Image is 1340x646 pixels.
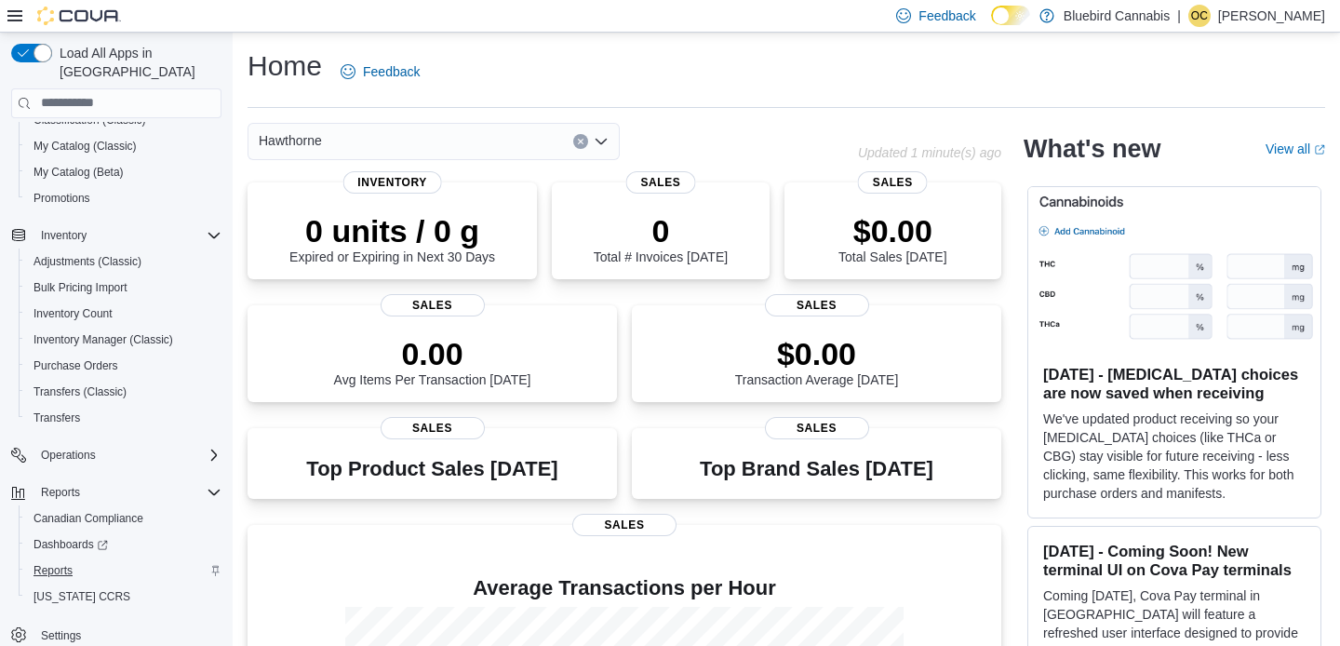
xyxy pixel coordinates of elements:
span: Inventory Count [33,306,113,321]
button: My Catalog (Classic) [19,133,229,159]
a: Bulk Pricing Import [26,276,135,299]
span: Sales [381,417,485,439]
span: Dark Mode [991,25,992,26]
button: [US_STATE] CCRS [19,584,229,610]
span: Washington CCRS [26,585,221,608]
button: Transfers [19,405,229,431]
button: Adjustments (Classic) [19,249,229,275]
button: Open list of options [594,134,609,149]
span: Sales [765,417,869,439]
h4: Average Transactions per Hour [262,577,986,599]
svg: External link [1314,144,1325,155]
span: Bulk Pricing Import [33,280,127,295]
span: Sales [572,514,677,536]
span: Transfers [33,410,80,425]
span: Adjustments (Classic) [26,250,221,273]
p: We've updated product receiving so your [MEDICAL_DATA] choices (like THCa or CBG) stay visible fo... [1043,410,1306,503]
button: Reports [19,558,229,584]
a: Transfers (Classic) [26,381,134,403]
div: Olivia Campagna [1188,5,1211,27]
h3: [DATE] - Coming Soon! New terminal UI on Cova Pay terminals [1043,542,1306,579]
button: Purchase Orders [19,353,229,379]
button: Reports [4,479,229,505]
span: Transfers (Classic) [26,381,221,403]
button: Inventory Count [19,301,229,327]
a: Canadian Compliance [26,507,151,530]
button: Reports [33,481,87,504]
a: Purchase Orders [26,355,126,377]
span: My Catalog (Classic) [26,135,221,157]
span: Sales [765,294,869,316]
span: Dashboards [33,537,108,552]
div: Total Sales [DATE] [838,212,946,264]
span: Bulk Pricing Import [26,276,221,299]
p: [PERSON_NAME] [1218,5,1325,27]
span: Purchase Orders [26,355,221,377]
span: Promotions [33,191,90,206]
span: Purchase Orders [33,358,118,373]
span: Inventory [342,171,442,194]
h3: Top Product Sales [DATE] [306,458,557,480]
button: Promotions [19,185,229,211]
div: Total # Invoices [DATE] [594,212,728,264]
h2: What's new [1024,134,1160,164]
button: Operations [4,442,229,468]
a: Inventory Manager (Classic) [26,329,181,351]
span: Inventory [41,228,87,243]
a: [US_STATE] CCRS [26,585,138,608]
span: Operations [33,444,221,466]
div: Transaction Average [DATE] [735,335,899,387]
button: Inventory Manager (Classic) [19,327,229,353]
button: Operations [33,444,103,466]
button: Canadian Compliance [19,505,229,532]
input: Dark Mode [991,6,1030,25]
span: Inventory Manager (Classic) [26,329,221,351]
span: Reports [41,485,80,500]
div: Avg Items Per Transaction [DATE] [334,335,531,387]
span: My Catalog (Beta) [33,165,124,180]
h1: Home [248,47,322,85]
span: Settings [33,623,221,646]
h3: [DATE] - [MEDICAL_DATA] choices are now saved when receiving [1043,365,1306,402]
a: View allExternal link [1266,141,1325,156]
span: Canadian Compliance [33,511,143,526]
a: Transfers [26,407,87,429]
span: Sales [381,294,485,316]
p: $0.00 [838,212,946,249]
button: Bulk Pricing Import [19,275,229,301]
button: My Catalog (Beta) [19,159,229,185]
a: Dashboards [19,532,229,558]
span: Inventory Count [26,303,221,325]
a: Dashboards [26,533,115,556]
img: Cova [37,7,121,25]
span: Inventory [33,224,221,247]
a: My Catalog (Beta) [26,161,131,183]
span: Reports [26,559,221,582]
span: Reports [33,481,221,504]
span: Sales [858,171,928,194]
span: Transfers (Classic) [33,384,127,399]
a: My Catalog (Classic) [26,135,144,157]
button: Transfers (Classic) [19,379,229,405]
h3: Top Brand Sales [DATE] [700,458,933,480]
p: $0.00 [735,335,899,372]
span: Settings [41,628,81,643]
button: Inventory [33,224,94,247]
a: Promotions [26,187,98,209]
span: Load All Apps in [GEOGRAPHIC_DATA] [52,44,221,81]
span: Promotions [26,187,221,209]
span: Operations [41,448,96,463]
a: Adjustments (Classic) [26,250,149,273]
div: Expired or Expiring in Next 30 Days [289,212,495,264]
span: Adjustments (Classic) [33,254,141,269]
span: OC [1191,5,1208,27]
span: Transfers [26,407,221,429]
p: 0 units / 0 g [289,212,495,249]
span: Reports [33,563,73,578]
p: 0.00 [334,335,531,372]
a: Feedback [333,53,427,90]
button: Inventory [4,222,229,249]
span: My Catalog (Beta) [26,161,221,183]
span: My Catalog (Classic) [33,139,137,154]
p: | [1177,5,1181,27]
